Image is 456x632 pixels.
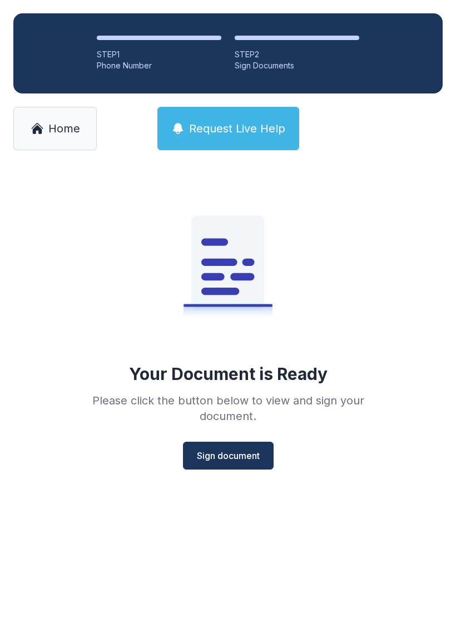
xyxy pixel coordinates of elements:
[197,449,260,462] span: Sign document
[68,393,388,424] div: Please click the button below to view and sign your document.
[129,364,328,384] div: Your Document is Ready
[97,49,221,60] div: STEP 1
[97,60,221,71] div: Phone Number
[189,121,285,136] span: Request Live Help
[48,121,80,136] span: Home
[235,49,359,60] div: STEP 2
[235,60,359,71] div: Sign Documents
